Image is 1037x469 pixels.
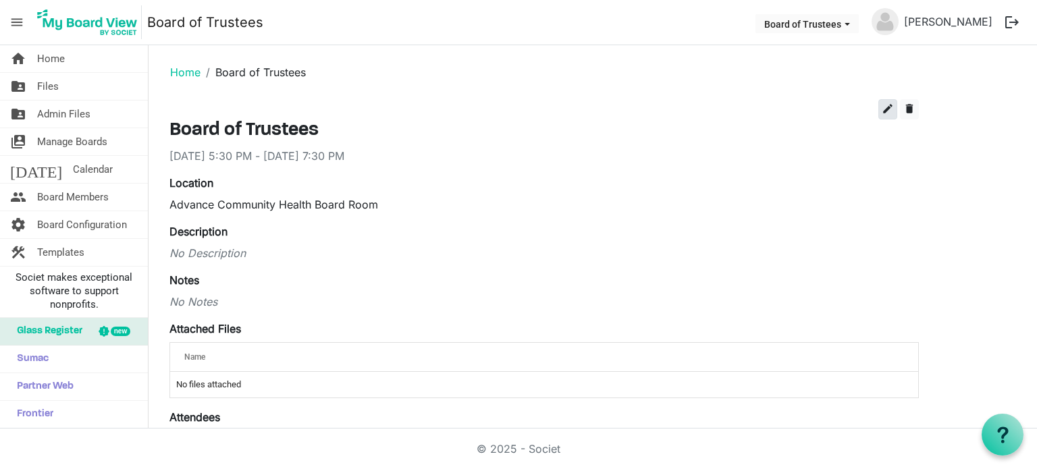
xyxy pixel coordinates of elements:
button: delete [900,99,919,119]
div: new [111,327,130,336]
label: Location [169,175,213,191]
span: home [10,45,26,72]
span: Manage Boards [37,128,107,155]
h3: Board of Trustees [169,119,919,142]
a: © 2025 - Societ [477,442,560,456]
div: No Description [169,245,919,261]
span: switch_account [10,128,26,155]
div: No Notes [169,294,919,310]
span: [DATE] [10,156,62,183]
span: Partner Web [10,373,74,400]
span: settings [10,211,26,238]
img: no-profile-picture.svg [872,8,899,35]
span: delete [903,103,915,115]
label: Attendees [169,409,220,425]
span: edit [882,103,894,115]
a: [PERSON_NAME] [899,8,998,35]
span: Templates [37,239,84,266]
span: menu [4,9,30,35]
button: logout [998,8,1026,36]
span: folder_shared [10,101,26,128]
label: Attached Files [169,321,241,337]
span: people [10,184,26,211]
span: Admin Files [37,101,90,128]
span: construction [10,239,26,266]
label: Description [169,223,228,240]
li: Board of Trustees [201,64,306,80]
label: Notes [169,272,199,288]
a: Board of Trustees [147,9,263,36]
span: Files [37,73,59,100]
span: Home [37,45,65,72]
span: Sumac [10,346,49,373]
span: Board Configuration [37,211,127,238]
button: Board of Trustees dropdownbutton [755,14,859,33]
td: No files attached [170,372,918,397]
span: Societ makes exceptional software to support nonprofits. [6,271,142,311]
div: Advance Community Health Board Room [169,196,919,213]
span: Board Members [37,184,109,211]
a: Home [170,65,201,79]
img: My Board View Logo [33,5,142,39]
span: Glass Register [10,318,82,345]
button: edit [878,99,897,119]
span: folder_shared [10,73,26,100]
span: Calendar [73,156,113,183]
div: [DATE] 5:30 PM - [DATE] 7:30 PM [169,148,919,164]
a: My Board View Logo [33,5,147,39]
span: Name [184,352,205,362]
span: Frontier [10,401,53,428]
